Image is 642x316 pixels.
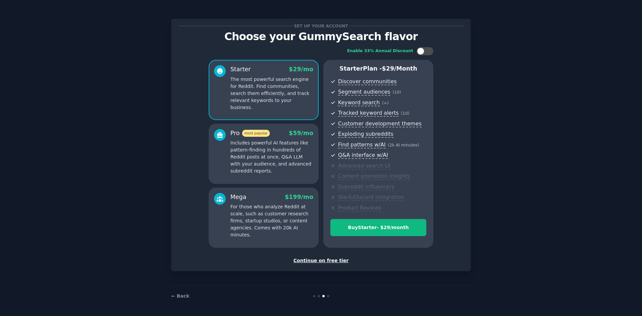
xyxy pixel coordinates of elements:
[230,139,313,175] p: Includes powerful AI features like pattern-finding in hundreds of Reddit posts at once, Q&A LLM w...
[171,293,189,299] a: ← Back
[230,129,270,137] div: Pro
[230,76,313,111] p: The most powerful search engine for Reddit. Find communities, search them efficiently, and track ...
[393,90,401,95] span: ( 10 )
[330,219,426,236] button: BuyStarter- $29/month
[338,173,410,180] span: Content promotion insights
[230,65,251,74] div: Starter
[285,194,313,200] span: $ 199 /mo
[338,141,386,148] span: Find patterns w/AI
[338,205,381,212] span: Product Reviews
[338,131,393,138] span: Exploding subreddits
[338,120,422,127] span: Customer development themes
[338,78,397,85] span: Discover communities
[347,48,413,54] div: Enable 33% Annual Discount
[338,89,390,96] span: Segment audiences
[388,143,419,147] span: ( 2k AI minutes )
[338,110,399,117] span: Tracked keyword alerts
[230,193,246,201] div: Mega
[338,99,380,106] span: Keyword search
[178,257,464,264] div: Continue on free tier
[293,22,349,29] span: Set up your account
[338,163,390,170] span: Advanced search UI
[338,194,404,201] span: Slack/Discord integration
[230,203,313,238] p: For those who analyze Reddit at scale, such as customer research firms, startup studios, or conte...
[401,111,409,116] span: ( 10 )
[338,184,394,191] span: Subreddit influencers
[289,66,313,73] span: $ 29 /mo
[382,101,389,105] span: ( ∞ )
[382,65,417,72] span: $ 29 /month
[338,152,388,159] span: Q&A interface w/AI
[330,65,426,73] p: Starter Plan -
[289,130,313,136] span: $ 59 /mo
[242,130,270,137] span: most popular
[331,224,426,231] div: Buy Starter - $ 29 /month
[178,31,464,42] p: Choose your GummySearch flavor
